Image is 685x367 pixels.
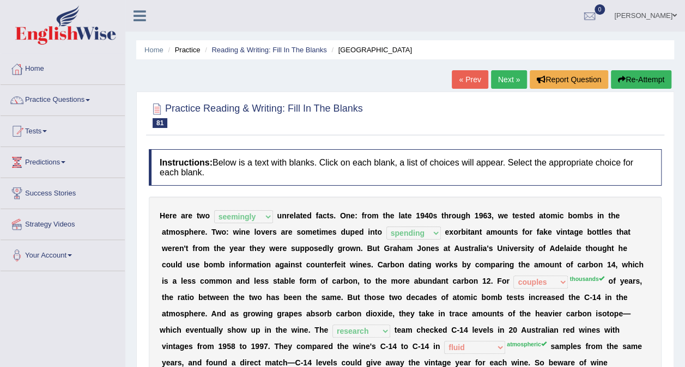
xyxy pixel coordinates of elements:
[584,211,589,220] b: b
[587,228,592,236] b: b
[321,228,328,236] b: m
[356,244,361,253] b: n
[443,244,447,253] b: a
[550,211,557,220] b: m
[153,118,167,128] span: 81
[323,244,328,253] b: d
[287,211,289,220] b: r
[345,244,350,253] b: o
[205,228,207,236] b: .
[429,211,433,220] b: 0
[449,228,453,236] b: x
[372,244,377,253] b: u
[282,211,287,220] b: n
[615,211,620,220] b: e
[490,228,497,236] b: m
[597,244,602,253] b: u
[523,211,526,220] b: t
[568,211,573,220] b: b
[216,228,222,236] b: w
[448,211,451,220] b: r
[201,228,205,236] b: e
[328,228,332,236] b: e
[487,244,488,253] b: '
[307,211,312,220] b: d
[502,228,507,236] b: u
[289,211,294,220] b: e
[1,116,125,143] a: Tests
[602,228,604,236] b: l
[539,211,543,220] b: a
[538,244,543,253] b: o
[506,228,511,236] b: n
[592,228,597,236] b: o
[242,244,245,253] b: r
[527,244,530,253] b: t
[589,211,593,220] b: s
[234,244,238,253] b: e
[306,228,312,236] b: m
[312,228,317,236] b: e
[316,211,318,220] b: f
[1,85,125,112] a: Practice Questions
[577,244,581,253] b: e
[329,45,412,55] li: [GEOGRAPHIC_DATA]
[256,228,261,236] b: o
[221,228,226,236] b: o
[204,260,209,269] b: b
[530,70,608,89] button: Report Question
[265,228,270,236] b: e
[595,4,605,15] span: 0
[616,228,619,236] b: t
[355,228,359,236] b: e
[487,211,492,220] b: 3
[569,228,574,236] b: a
[539,228,543,236] b: a
[193,228,198,236] b: e
[421,244,426,253] b: o
[370,228,375,236] b: n
[519,211,523,220] b: s
[166,228,169,236] b: t
[405,211,408,220] b: t
[486,228,490,236] b: a
[355,211,357,220] b: :
[188,211,192,220] b: e
[250,244,252,253] b: t
[282,244,287,253] b: e
[529,228,532,236] b: r
[602,244,607,253] b: g
[165,211,169,220] b: e
[319,228,322,236] b: i
[220,260,225,269] b: b
[479,228,482,236] b: t
[288,228,293,236] b: e
[452,211,457,220] b: o
[350,211,355,220] b: e
[608,211,611,220] b: t
[566,244,571,253] b: a
[277,211,282,220] b: u
[384,244,390,253] b: G
[169,211,172,220] b: r
[175,244,179,253] b: e
[557,211,560,220] b: i
[184,228,189,236] b: p
[233,228,239,236] b: w
[186,260,191,269] b: u
[269,244,275,253] b: w
[385,211,390,220] b: h
[214,244,216,253] b: t
[543,228,548,236] b: k
[296,228,301,236] b: s
[433,211,437,220] b: s
[185,211,188,220] b: r
[216,244,221,253] b: h
[350,228,355,236] b: p
[416,211,420,220] b: 1
[346,211,351,220] b: n
[564,244,566,253] b: l
[572,244,577,253] b: d
[211,228,216,236] b: T
[229,244,234,253] b: y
